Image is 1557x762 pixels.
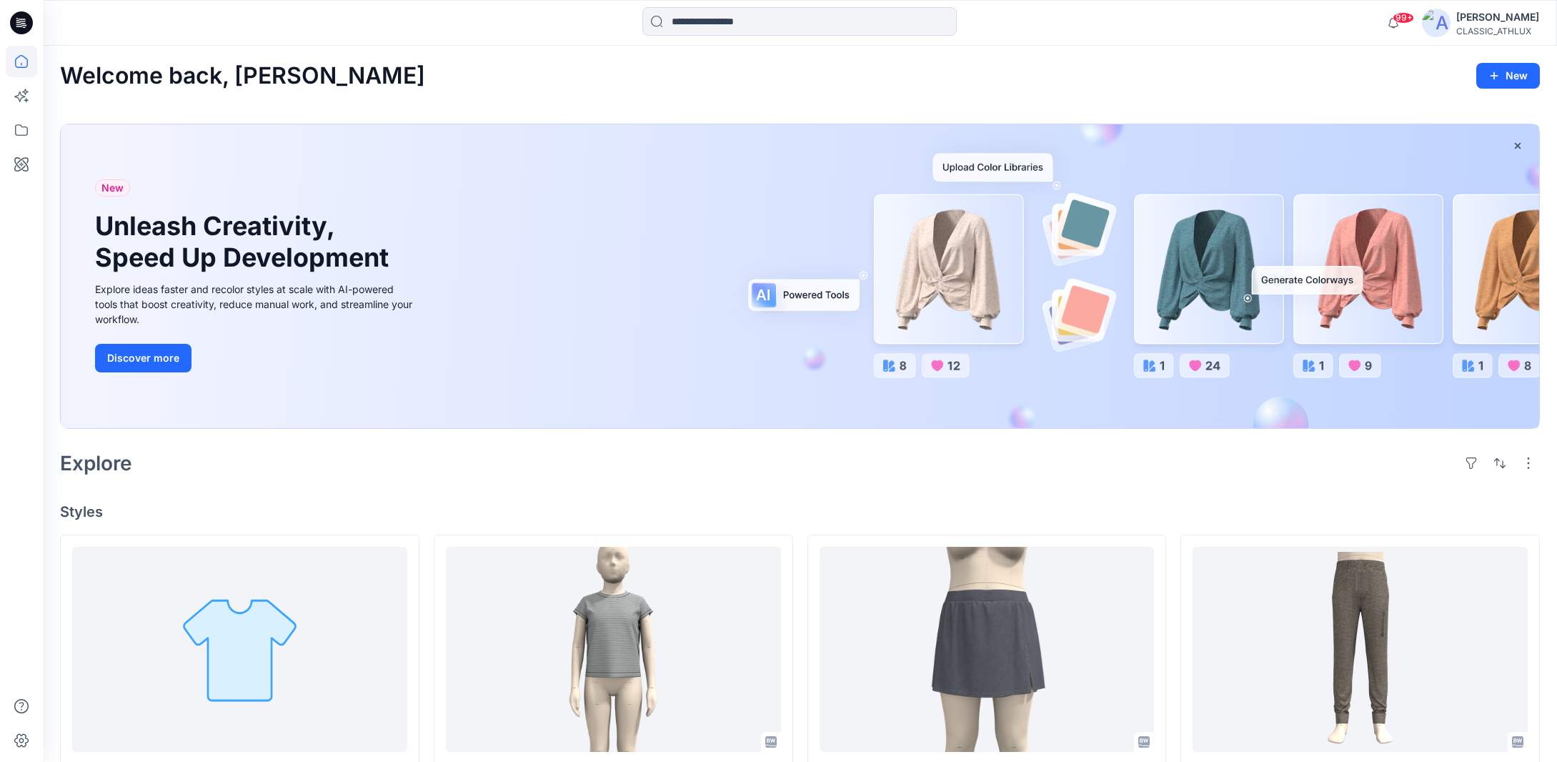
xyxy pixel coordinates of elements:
span: 99+ [1393,12,1414,24]
h4: Styles [60,503,1540,520]
a: MM25808 BOYS FAVORITE JOGGER [1193,547,1528,753]
h1: Unleash Creativity, Speed Up Development [95,211,395,272]
img: avatar [1422,9,1451,37]
h2: Explore [60,452,132,475]
button: New [1476,63,1540,89]
h2: Welcome back, [PERSON_NAME] [60,63,425,89]
a: Discover more [95,344,417,372]
div: CLASSIC_ATHLUX [1456,26,1539,36]
a: CF26184_ADM_SOFT_WASH_SKORT [820,547,1155,753]
button: Discover more [95,344,191,372]
a: MM26052-SS ACTIVE TOP [446,547,781,753]
div: [PERSON_NAME] [1456,9,1539,26]
span: New [101,179,124,197]
div: Explore ideas faster and recolor styles at scale with AI-powered tools that boost creativity, red... [95,282,417,327]
a: MM26059-DYNAMIC KNIT WIDE LEG PANT [72,547,407,753]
